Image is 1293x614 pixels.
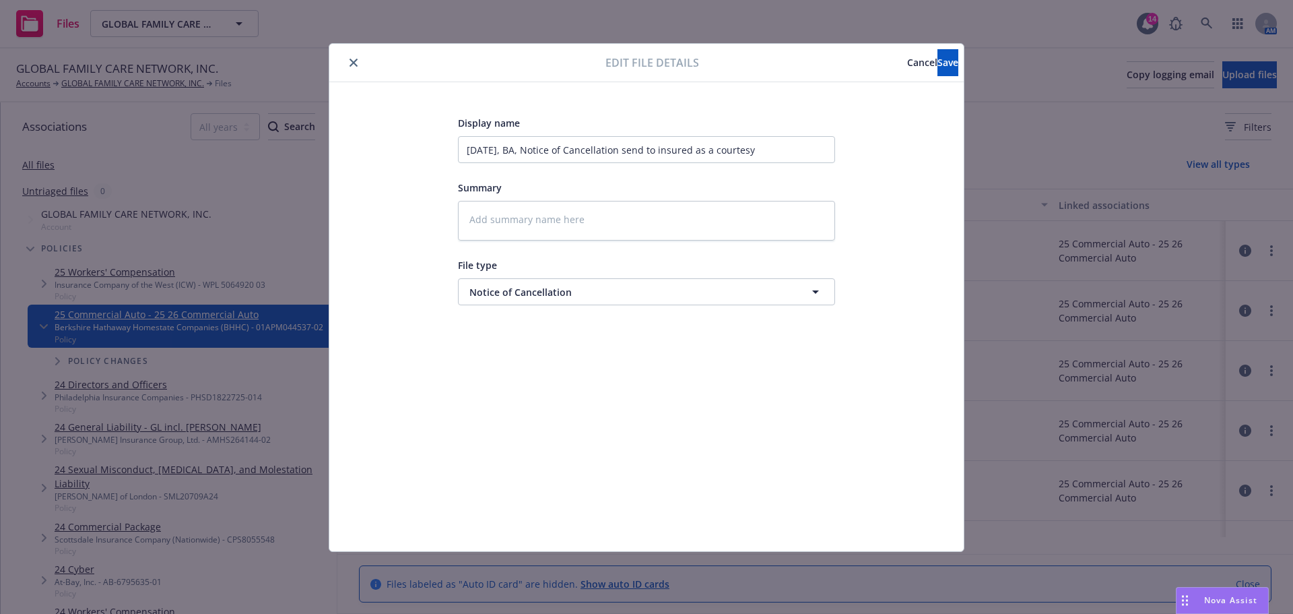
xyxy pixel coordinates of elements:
[458,136,835,163] input: Add display name here
[937,49,958,76] button: Save
[458,278,835,305] button: Notice of Cancellation
[458,259,497,272] span: File type
[345,55,362,71] button: close
[1204,594,1257,606] span: Nova Assist
[907,56,937,69] span: Cancel
[1176,588,1193,613] div: Drag to move
[1176,587,1269,614] button: Nova Assist
[937,56,958,69] span: Save
[458,117,520,129] span: Display name
[907,49,937,76] button: Cancel
[458,181,502,194] span: Summary
[469,285,774,299] span: Notice of Cancellation
[605,55,699,71] span: Edit file details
